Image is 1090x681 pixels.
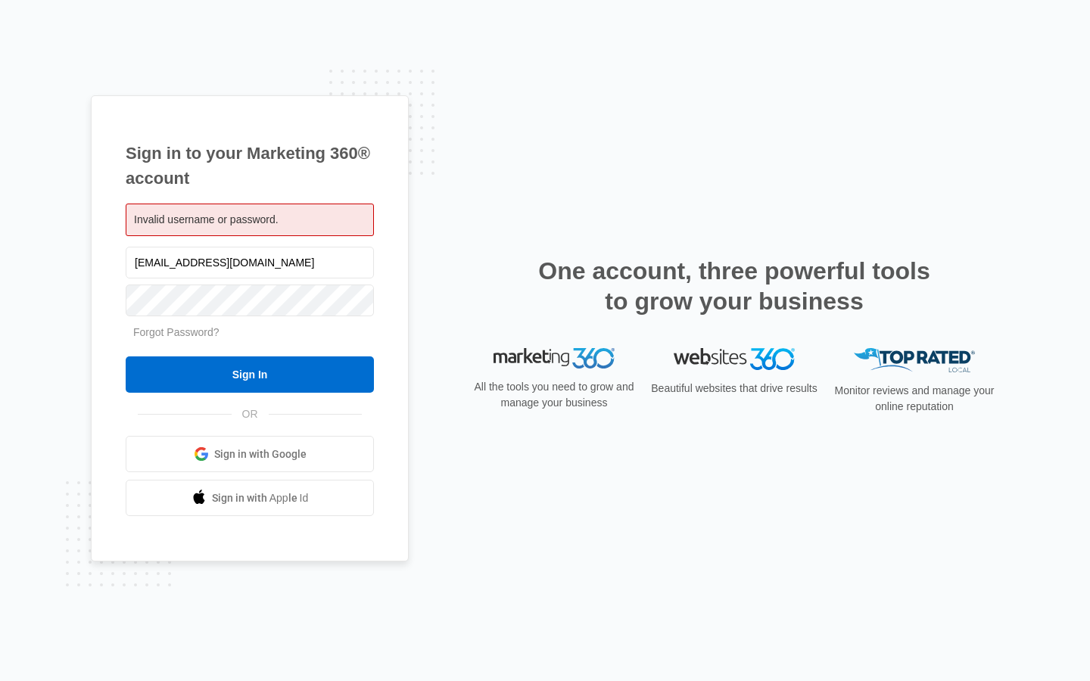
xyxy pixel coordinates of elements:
p: Monitor reviews and manage your online reputation [830,383,999,415]
a: Sign in with Apple Id [126,480,374,516]
p: Beautiful websites that drive results [649,381,819,396]
h1: Sign in to your Marketing 360® account [126,141,374,191]
img: Websites 360 [674,348,795,370]
p: All the tools you need to grow and manage your business [469,379,639,411]
span: OR [232,406,269,422]
span: Sign in with Google [214,446,307,462]
input: Sign In [126,356,374,393]
input: Email [126,247,374,278]
img: Top Rated Local [854,348,975,373]
img: Marketing 360 [494,348,615,369]
span: Sign in with Apple Id [212,490,309,506]
a: Sign in with Google [126,436,374,472]
h2: One account, three powerful tools to grow your business [534,256,935,316]
a: Forgot Password? [133,326,220,338]
span: Invalid username or password. [134,213,279,225]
